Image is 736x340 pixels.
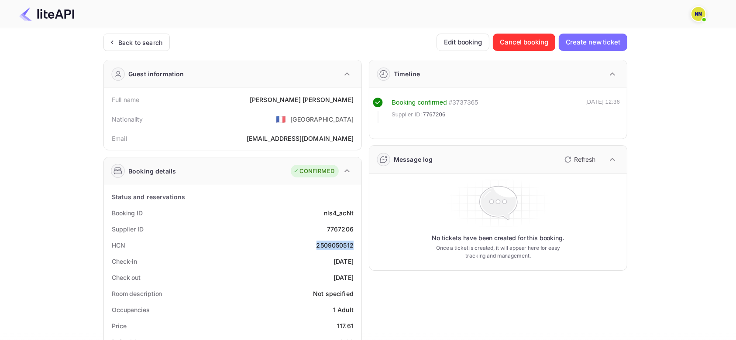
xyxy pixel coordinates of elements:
[559,34,627,51] button: Create new ticket
[112,321,127,330] div: Price
[337,321,354,330] div: 117.61
[392,110,422,119] span: Supplier ID:
[316,241,354,250] div: 2509050512
[327,224,354,234] div: 7767206
[423,110,446,119] span: 7767206
[112,289,162,298] div: Room description
[112,224,144,234] div: Supplier ID
[313,289,354,298] div: Not specified
[585,98,620,123] div: [DATE] 12:36
[449,98,478,108] div: # 3737365
[333,305,354,314] div: 1 Adult
[112,273,141,282] div: Check out
[432,234,564,242] p: No tickets have been created for this booking.
[691,7,705,21] img: N/A N/A
[247,134,354,143] div: [EMAIL_ADDRESS][DOMAIN_NAME]
[334,257,354,266] div: [DATE]
[250,95,354,104] div: [PERSON_NAME] [PERSON_NAME]
[394,69,420,78] div: Timeline
[118,38,162,47] div: Back to search
[112,115,143,124] div: Nationality
[493,34,555,51] button: Cancel booking
[19,7,74,21] img: LiteAPI Logo
[290,115,354,124] div: [GEOGRAPHIC_DATA]
[334,273,354,282] div: [DATE]
[437,34,489,51] button: Edit booking
[293,167,334,176] div: CONFIRMED
[112,305,150,314] div: Occupancies
[128,69,184,78] div: Guest information
[429,244,567,260] p: Once a ticket is created, it will appear here for easy tracking and management.
[559,153,599,167] button: Refresh
[112,95,139,104] div: Full name
[276,111,286,127] span: United States
[392,98,447,108] div: Booking confirmed
[574,155,595,164] p: Refresh
[112,241,125,250] div: HCN
[112,208,143,218] div: Booking ID
[112,134,127,143] div: Email
[128,167,176,176] div: Booking details
[324,208,354,218] div: nls4_acNt
[112,192,185,201] div: Status and reservations
[112,257,137,266] div: Check-in
[394,155,433,164] div: Message log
